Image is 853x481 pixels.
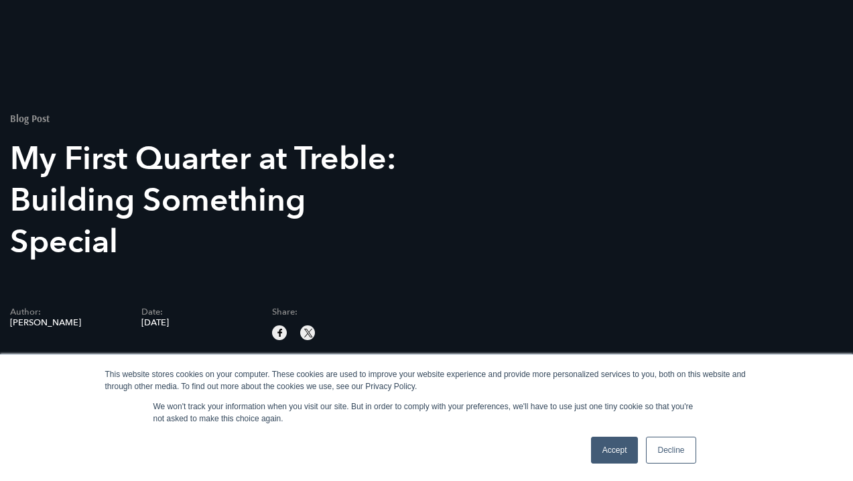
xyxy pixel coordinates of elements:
a: Accept [591,437,639,464]
div: This website stores cookies on your computer. These cookies are used to improve your website expe... [105,368,748,392]
a: Decline [646,437,696,464]
span: Date: [141,308,253,317]
span: Author: [10,308,121,317]
p: We won't track your information when you visit our site. But in order to comply with your prefere... [153,400,700,425]
span: [DATE] [141,319,253,327]
img: twitter sharing button [302,327,314,339]
mark: Blog Post [10,112,50,125]
span: [PERSON_NAME] [10,319,121,327]
span: Share: [272,308,383,317]
img: facebook sharing button [274,327,286,339]
h1: My First Quarter at Treble: Building Something Special [10,138,403,263]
